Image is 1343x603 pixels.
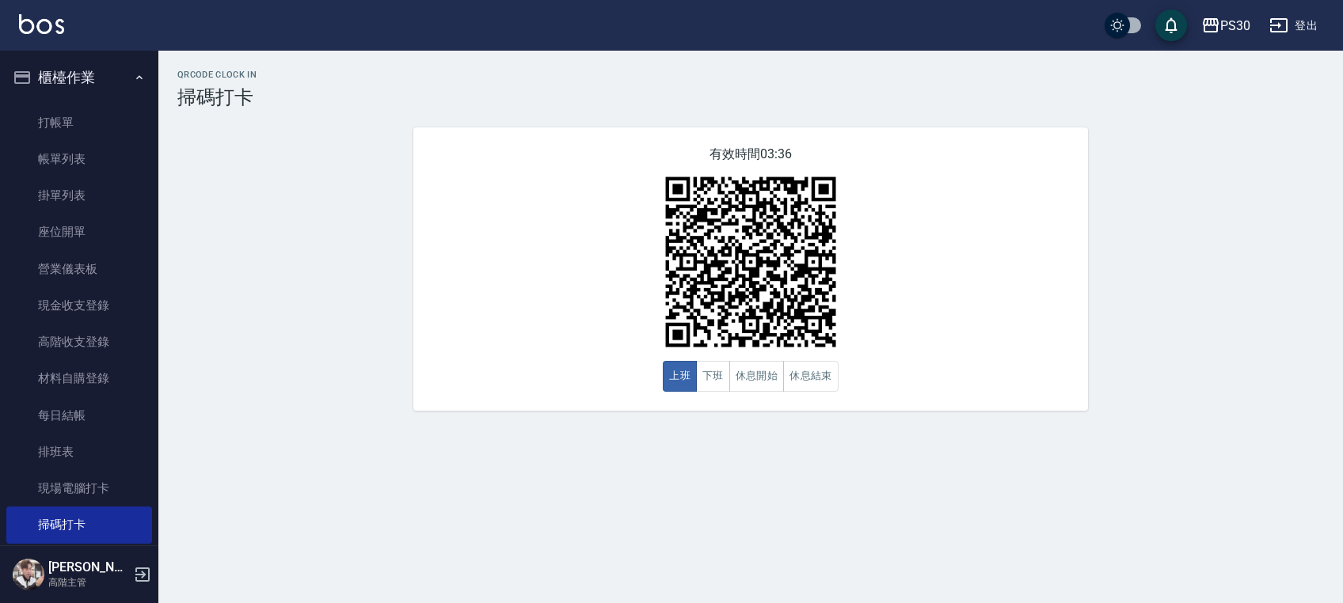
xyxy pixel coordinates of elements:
[177,70,1324,80] h2: QRcode Clock In
[729,361,785,392] button: 休息開始
[6,324,152,360] a: 高階收支登錄
[48,559,129,575] h5: [PERSON_NAME]
[783,361,839,392] button: 休息結束
[1155,9,1187,41] button: save
[6,177,152,214] a: 掛單列表
[19,14,64,34] img: Logo
[1263,11,1324,40] button: 登出
[6,506,152,543] a: 掃碼打卡
[1220,16,1250,36] div: PS30
[13,559,44,590] img: Person
[1195,9,1257,42] button: PS30
[6,141,152,177] a: 帳單列表
[6,434,152,470] a: 排班表
[6,360,152,396] a: 材料自購登錄
[6,287,152,324] a: 現金收支登錄
[177,86,1324,108] h3: 掃碼打卡
[6,57,152,98] button: 櫃檯作業
[413,127,1088,411] div: 有效時間 03:36
[6,214,152,250] a: 座位開單
[6,470,152,506] a: 現場電腦打卡
[696,361,730,392] button: 下班
[6,104,152,141] a: 打帳單
[6,251,152,287] a: 營業儀表板
[48,575,129,590] p: 高階主管
[6,397,152,434] a: 每日結帳
[663,361,697,392] button: 上班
